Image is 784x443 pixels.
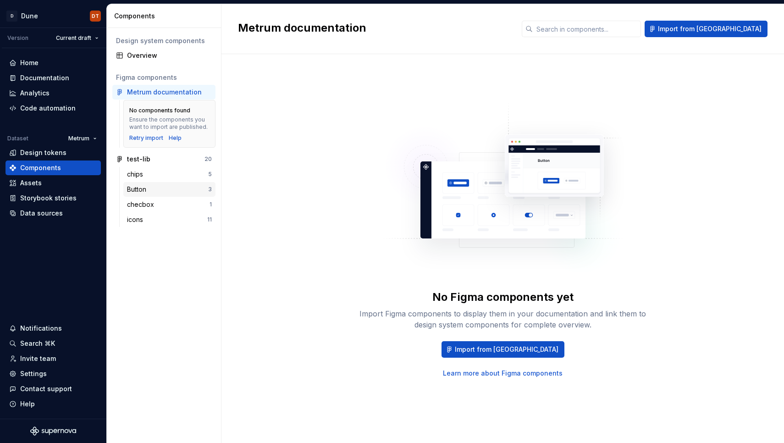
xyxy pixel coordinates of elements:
[21,11,38,21] div: Dune
[7,34,28,42] div: Version
[6,382,101,396] button: Contact support
[20,194,77,203] div: Storybook stories
[7,135,28,142] div: Dataset
[112,85,215,100] a: Metrum documentation
[6,336,101,351] button: Search ⌘K
[443,369,563,378] a: Learn more about Figma components
[207,216,212,223] div: 11
[92,12,99,20] div: DT
[6,206,101,221] a: Data sources
[356,308,650,330] div: Import Figma components to display them in your documentation and link them to design system comp...
[127,185,150,194] div: Button
[52,32,103,44] button: Current draft
[116,36,212,45] div: Design system components
[204,155,212,163] div: 20
[20,148,66,157] div: Design tokens
[20,369,47,378] div: Settings
[127,51,212,60] div: Overview
[20,384,72,393] div: Contact support
[129,116,210,131] div: Ensure the components you want to import are published.
[64,132,101,145] button: Metrum
[123,182,215,197] a: Button3
[6,86,101,100] a: Analytics
[127,88,202,97] div: Metrum documentation
[68,135,89,142] span: Metrum
[6,11,17,22] div: D
[123,212,215,227] a: icons11
[56,34,91,42] span: Current draft
[208,171,212,178] div: 5
[129,134,163,142] button: Retry import
[20,89,50,98] div: Analytics
[112,152,215,166] a: test-lib20
[20,163,61,172] div: Components
[6,71,101,85] a: Documentation
[129,107,190,114] div: No components found
[112,48,215,63] a: Overview
[114,11,217,21] div: Components
[6,191,101,205] a: Storybook stories
[210,201,212,208] div: 1
[30,426,76,436] svg: Supernova Logo
[658,24,762,33] span: Import from [GEOGRAPHIC_DATA]
[6,351,101,366] a: Invite team
[6,55,101,70] a: Home
[6,176,101,190] a: Assets
[127,215,147,224] div: icons
[127,155,150,164] div: test-lib
[20,354,56,363] div: Invite team
[6,397,101,411] button: Help
[20,104,76,113] div: Code automation
[123,167,215,182] a: chips5
[20,324,62,333] div: Notifications
[123,197,215,212] a: checbox1
[20,399,35,409] div: Help
[432,290,574,305] div: No Figma components yet
[169,134,182,142] a: Help
[116,73,212,82] div: Figma components
[238,21,511,35] h2: Metrum documentation
[20,339,55,348] div: Search ⌘K
[2,6,105,26] button: DDuneDT
[442,341,564,358] button: Import from [GEOGRAPHIC_DATA]
[6,101,101,116] a: Code automation
[208,186,212,193] div: 3
[20,73,69,83] div: Documentation
[20,178,42,188] div: Assets
[533,21,641,37] input: Search in components...
[6,321,101,336] button: Notifications
[6,161,101,175] a: Components
[127,170,147,179] div: chips
[20,58,39,67] div: Home
[455,345,558,354] span: Import from [GEOGRAPHIC_DATA]
[6,366,101,381] a: Settings
[20,209,63,218] div: Data sources
[645,21,767,37] button: Import from [GEOGRAPHIC_DATA]
[127,200,158,209] div: checbox
[6,145,101,160] a: Design tokens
